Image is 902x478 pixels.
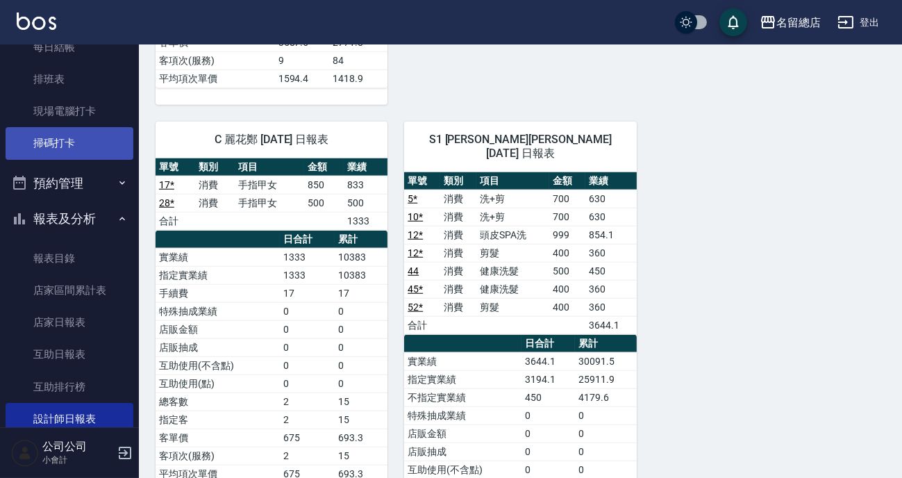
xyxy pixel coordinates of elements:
[476,190,549,208] td: 洗+剪
[549,244,585,262] td: 400
[329,69,387,88] td: 1418.9
[280,338,335,356] td: 0
[476,262,549,280] td: 健康洗髮
[42,454,113,466] p: 小會計
[440,226,476,244] td: 消費
[404,172,440,190] th: 單號
[521,443,575,461] td: 0
[6,63,133,95] a: 排班表
[404,172,636,335] table: a dense table
[476,226,549,244] td: 頭皮SPA洗
[585,172,637,190] th: 業績
[156,248,280,266] td: 實業績
[280,447,335,465] td: 2
[404,443,521,461] td: 店販抽成
[404,406,521,425] td: 特殊抽成業績
[335,429,387,447] td: 693.3
[404,388,521,406] td: 不指定實業績
[440,262,476,280] td: 消費
[476,298,549,316] td: 剪髮
[280,356,335,374] td: 0
[719,8,747,36] button: save
[476,244,549,262] td: 剪髮
[344,176,387,194] td: 833
[156,411,280,429] td: 指定客
[156,338,280,356] td: 店販抽成
[549,280,585,298] td: 400
[404,370,521,388] td: 指定實業績
[280,429,335,447] td: 675
[404,425,521,443] td: 店販金額
[280,320,335,338] td: 0
[6,338,133,370] a: 互助日報表
[335,320,387,338] td: 0
[156,302,280,320] td: 特殊抽成業績
[156,158,195,176] th: 單號
[156,69,275,88] td: 平均項次單價
[549,190,585,208] td: 700
[6,274,133,306] a: 店家區間累計表
[6,95,133,127] a: 現場電腦打卡
[404,352,521,370] td: 實業績
[17,13,56,30] img: Logo
[521,335,575,353] th: 日合計
[585,208,637,226] td: 630
[335,393,387,411] td: 15
[776,14,821,31] div: 名留總店
[335,284,387,302] td: 17
[404,316,440,334] td: 合計
[156,447,280,465] td: 客項次(服務)
[335,231,387,249] th: 累計
[235,176,304,194] td: 手指甲女
[280,393,335,411] td: 2
[280,374,335,393] td: 0
[280,266,335,284] td: 1333
[329,51,387,69] td: 84
[335,447,387,465] td: 15
[6,242,133,274] a: 報表目錄
[521,388,575,406] td: 450
[408,265,419,277] a: 44
[280,284,335,302] td: 17
[344,194,387,212] td: 500
[440,190,476,208] td: 消費
[280,302,335,320] td: 0
[335,338,387,356] td: 0
[335,411,387,429] td: 15
[6,201,133,237] button: 報表及分析
[156,374,280,393] td: 互助使用(點)
[476,280,549,298] td: 健康洗髮
[575,425,637,443] td: 0
[575,335,637,353] th: 累計
[304,194,344,212] td: 500
[344,158,387,176] th: 業績
[195,194,235,212] td: 消費
[156,212,195,230] td: 合計
[280,411,335,429] td: 2
[195,176,235,194] td: 消費
[156,51,275,69] td: 客項次(服務)
[575,443,637,461] td: 0
[521,406,575,425] td: 0
[585,190,637,208] td: 630
[6,371,133,403] a: 互助排行榜
[344,212,387,230] td: 1333
[235,158,304,176] th: 項目
[280,248,335,266] td: 1333
[521,425,575,443] td: 0
[440,172,476,190] th: 類別
[6,31,133,63] a: 每日結帳
[575,370,637,388] td: 25911.9
[585,316,637,334] td: 3644.1
[6,403,133,435] a: 設計師日報表
[585,262,637,280] td: 450
[335,302,387,320] td: 0
[440,280,476,298] td: 消費
[156,429,280,447] td: 客單價
[156,266,280,284] td: 指定實業績
[235,194,304,212] td: 手指甲女
[575,406,637,425] td: 0
[521,370,575,388] td: 3194.1
[172,133,371,147] span: C 麗花鄭 [DATE] 日報表
[575,388,637,406] td: 4179.6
